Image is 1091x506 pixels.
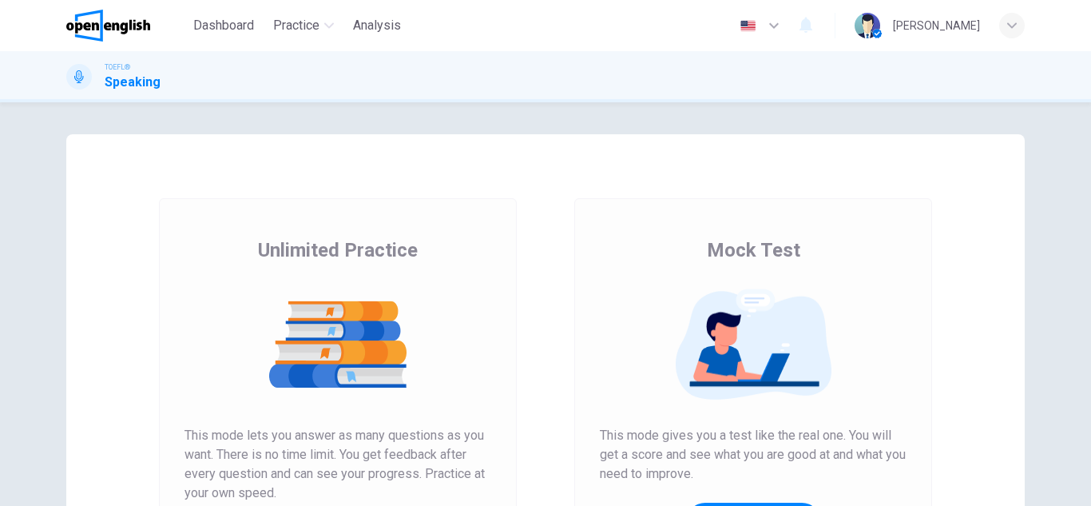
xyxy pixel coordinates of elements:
a: OpenEnglish logo [66,10,187,42]
button: Practice [267,11,340,40]
span: Dashboard [193,16,254,35]
img: en [738,20,758,32]
span: TOEFL® [105,62,130,73]
img: OpenEnglish logo [66,10,150,42]
span: Practice [273,16,319,35]
h1: Speaking [105,73,161,92]
span: This mode lets you answer as many questions as you want. There is no time limit. You get feedback... [184,426,491,503]
button: Analysis [347,11,407,40]
img: Profile picture [855,13,880,38]
div: [PERSON_NAME] [893,16,980,35]
span: Analysis [353,16,401,35]
span: This mode gives you a test like the real one. You will get a score and see what you are good at a... [600,426,907,484]
span: Mock Test [707,237,800,263]
button: Dashboard [187,11,260,40]
span: Unlimited Practice [258,237,418,263]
